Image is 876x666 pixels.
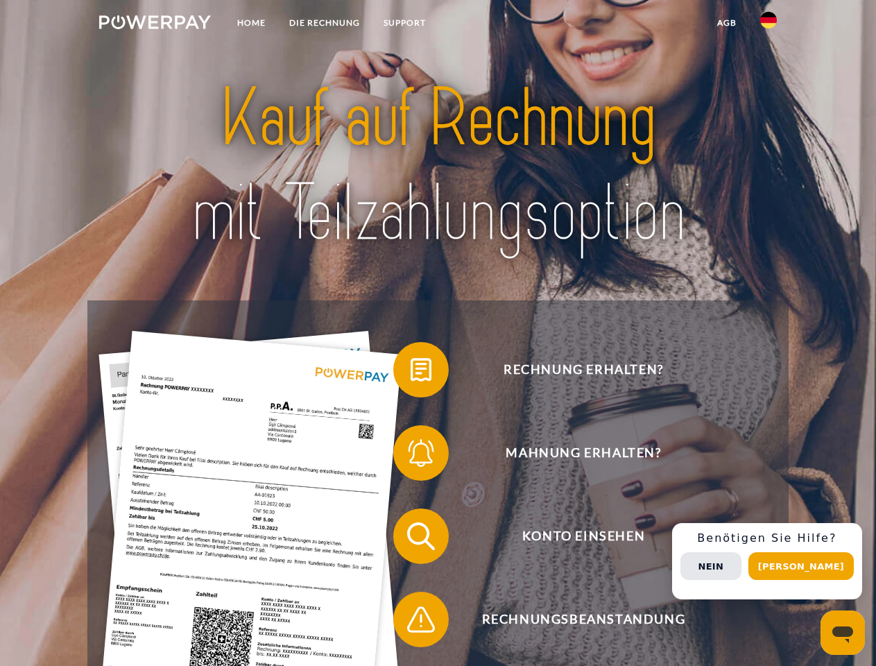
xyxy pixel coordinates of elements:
img: qb_bill.svg [404,352,438,387]
a: agb [705,10,748,35]
button: Mahnung erhalten? [393,425,754,481]
h3: Benötigen Sie Hilfe? [680,531,854,545]
button: Konto einsehen [393,509,754,564]
img: qb_warning.svg [404,602,438,637]
iframe: Schaltfläche zum Öffnen des Messaging-Fensters [821,610,865,655]
a: SUPPORT [372,10,438,35]
button: [PERSON_NAME] [748,552,854,580]
span: Rechnung erhalten? [413,342,753,398]
a: DIE RECHNUNG [277,10,372,35]
img: qb_search.svg [404,519,438,554]
img: qb_bell.svg [404,436,438,470]
button: Rechnung erhalten? [393,342,754,398]
span: Mahnung erhalten? [413,425,753,481]
button: Nein [680,552,741,580]
img: de [760,12,777,28]
button: Rechnungsbeanstandung [393,592,754,647]
img: title-powerpay_de.svg [132,67,744,266]
span: Rechnungsbeanstandung [413,592,753,647]
a: Home [225,10,277,35]
img: logo-powerpay-white.svg [99,15,211,29]
span: Konto einsehen [413,509,753,564]
div: Schnellhilfe [672,523,862,599]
